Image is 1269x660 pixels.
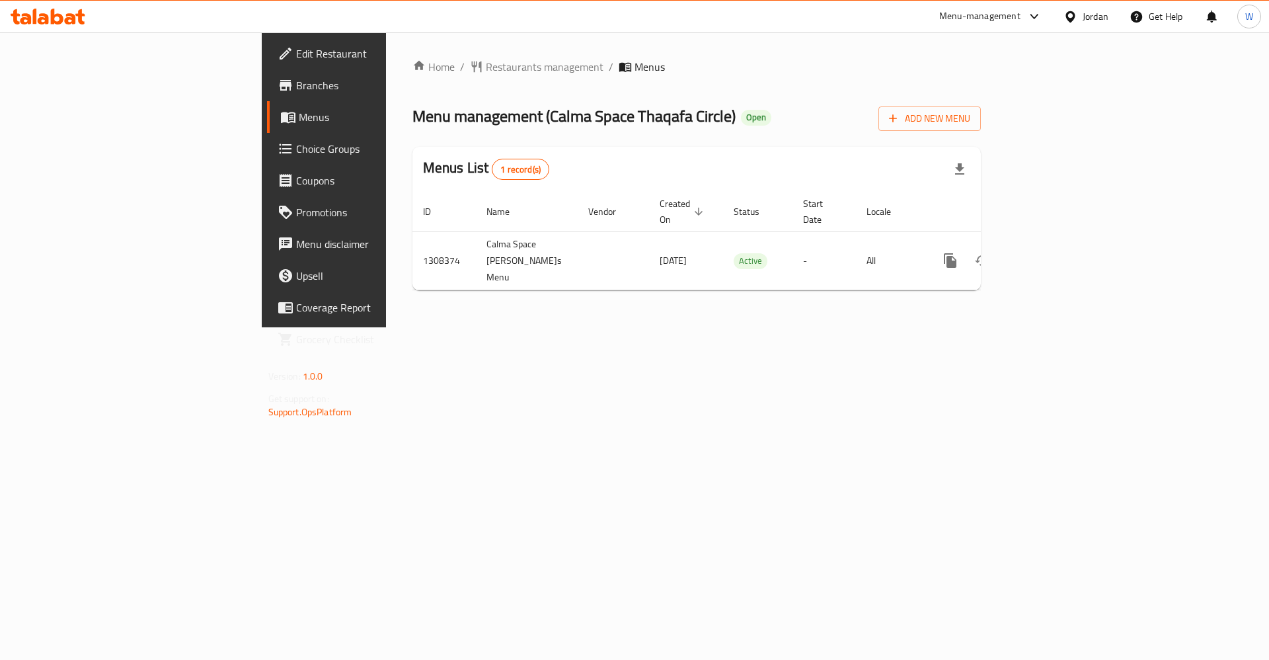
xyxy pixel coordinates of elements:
td: Calma Space [PERSON_NAME]s Menu [476,231,578,290]
span: [DATE] [660,252,687,269]
h2: Menus List [423,158,549,180]
span: Promotions [296,204,463,220]
span: Vendor [588,204,633,220]
span: Add New Menu [889,110,970,127]
a: Promotions [267,196,474,228]
a: Restaurants management [470,59,603,75]
span: Menus [299,109,463,125]
a: Edit Restaurant [267,38,474,69]
a: Support.OpsPlatform [268,403,352,421]
a: Upsell [267,260,474,292]
span: Created On [660,196,707,227]
span: Upsell [296,268,463,284]
div: Export file [944,153,976,185]
th: Actions [924,192,1072,232]
span: Edit Restaurant [296,46,463,62]
span: Coupons [296,173,463,188]
a: Menu disclaimer [267,228,474,260]
div: Menu-management [939,9,1020,24]
span: Coverage Report [296,300,463,315]
span: Restaurants management [486,59,603,75]
button: more [935,245,966,276]
a: Grocery Checklist [267,323,474,355]
span: 1.0.0 [303,368,323,385]
span: Menus [634,59,665,75]
span: ID [423,204,448,220]
div: Active [734,253,767,269]
nav: breadcrumb [412,59,981,75]
div: Jordan [1083,9,1108,24]
a: Coupons [267,165,474,196]
a: Coverage Report [267,292,474,323]
a: Choice Groups [267,133,474,165]
span: 1 record(s) [492,163,549,176]
span: Locale [866,204,908,220]
span: Choice Groups [296,141,463,157]
span: Grocery Checklist [296,331,463,347]
span: Branches [296,77,463,93]
td: - [792,231,856,290]
span: Open [741,112,771,123]
span: Status [734,204,777,220]
div: Open [741,110,771,126]
li: / [609,59,613,75]
span: Menu management ( Calma Space Thaqafa Circle ) [412,101,736,131]
td: All [856,231,924,290]
span: Name [486,204,527,220]
span: Start Date [803,196,840,227]
span: Menu disclaimer [296,236,463,252]
span: Version: [268,368,301,385]
div: Total records count [492,159,549,180]
span: Active [734,253,767,268]
button: Change Status [966,245,998,276]
table: enhanced table [412,192,1072,290]
span: W [1245,9,1253,24]
span: Get support on: [268,390,329,407]
a: Branches [267,69,474,101]
a: Menus [267,101,474,133]
button: Add New Menu [878,106,981,131]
